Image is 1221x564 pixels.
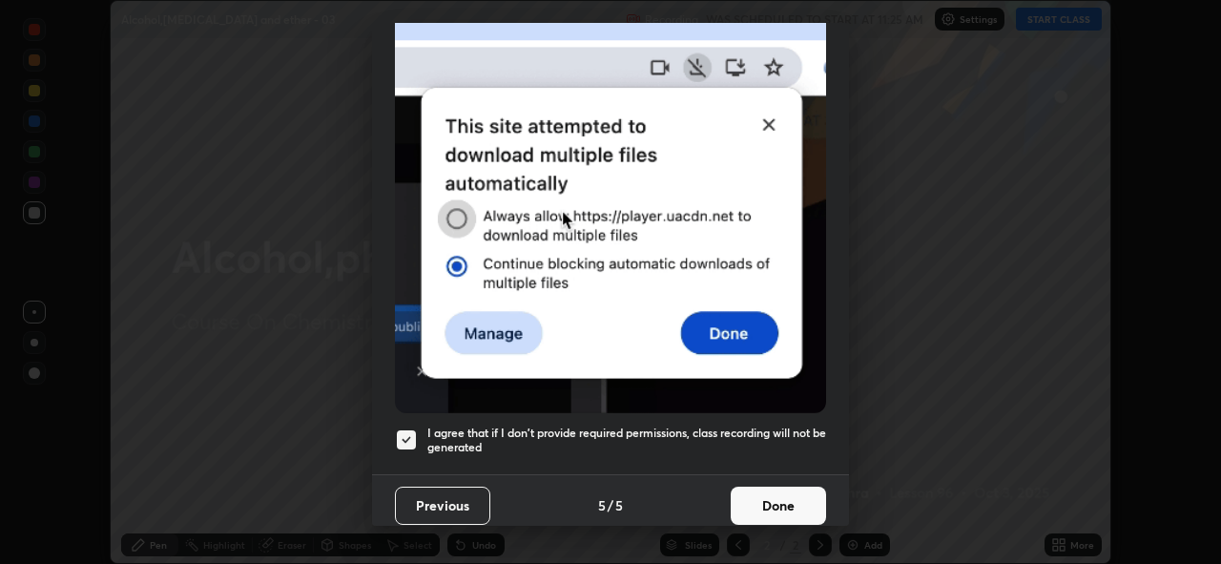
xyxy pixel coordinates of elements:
[395,487,490,525] button: Previous
[608,495,613,515] h4: /
[615,495,623,515] h4: 5
[427,426,826,455] h5: I agree that if I don't provide required permissions, class recording will not be generated
[598,495,606,515] h4: 5
[731,487,826,525] button: Done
